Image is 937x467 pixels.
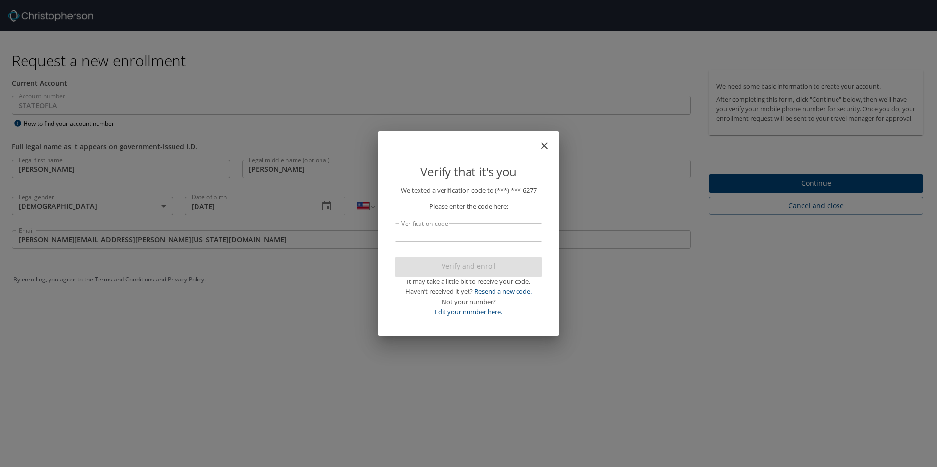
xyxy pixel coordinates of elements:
a: Edit your number here. [435,307,502,316]
div: It may take a little bit to receive your code. [395,277,542,287]
div: Haven’t received it yet? [395,286,542,297]
p: Please enter the code here: [395,201,542,211]
p: Verify that it's you [395,163,542,181]
div: Not your number? [395,297,542,307]
button: close [543,135,555,147]
a: Resend a new code. [474,287,532,296]
p: We texted a verification code to (***) ***- 6277 [395,186,542,196]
